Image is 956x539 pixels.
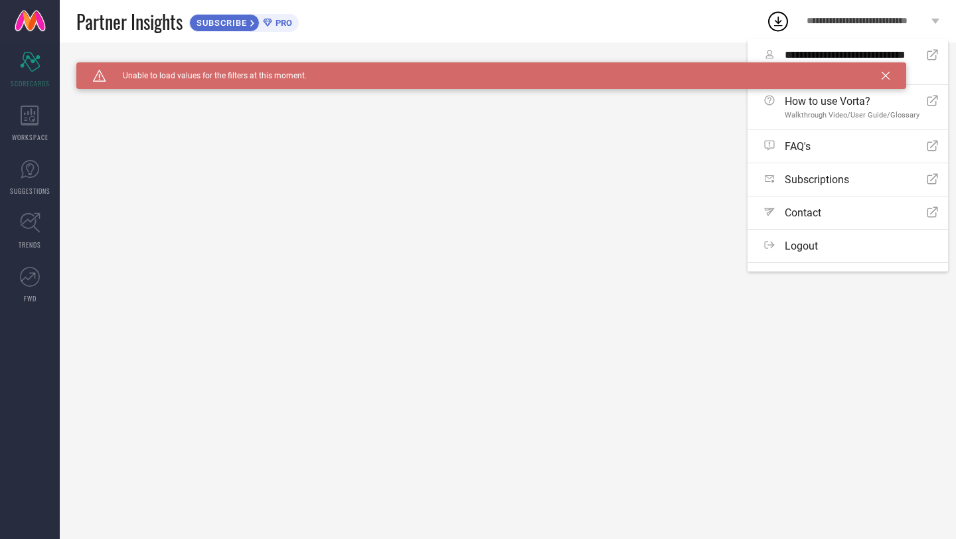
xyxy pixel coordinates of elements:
[12,132,48,142] span: WORKSPACE
[785,140,811,153] span: FAQ's
[785,206,821,219] span: Contact
[785,240,818,252] span: Logout
[11,78,50,88] span: SCORECARDS
[189,11,299,32] a: SUBSCRIBEPRO
[748,85,948,129] a: How to use Vorta?Walkthrough Video/User Guide/Glossary
[748,196,948,229] a: Contact
[748,163,948,196] a: Subscriptions
[10,186,50,196] span: SUGGESTIONS
[106,71,307,80] span: Unable to load values for the filters at this moment.
[785,111,919,119] span: Walkthrough Video/User Guide/Glossary
[785,173,849,186] span: Subscriptions
[766,9,790,33] div: Open download list
[76,8,183,35] span: Partner Insights
[19,240,41,250] span: TRENDS
[24,293,37,303] span: FWD
[785,95,919,108] span: How to use Vorta?
[76,62,939,73] div: Unable to load filters at this moment. Please try later.
[190,18,250,28] span: SUBSCRIBE
[748,130,948,163] a: FAQ's
[272,18,292,28] span: PRO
